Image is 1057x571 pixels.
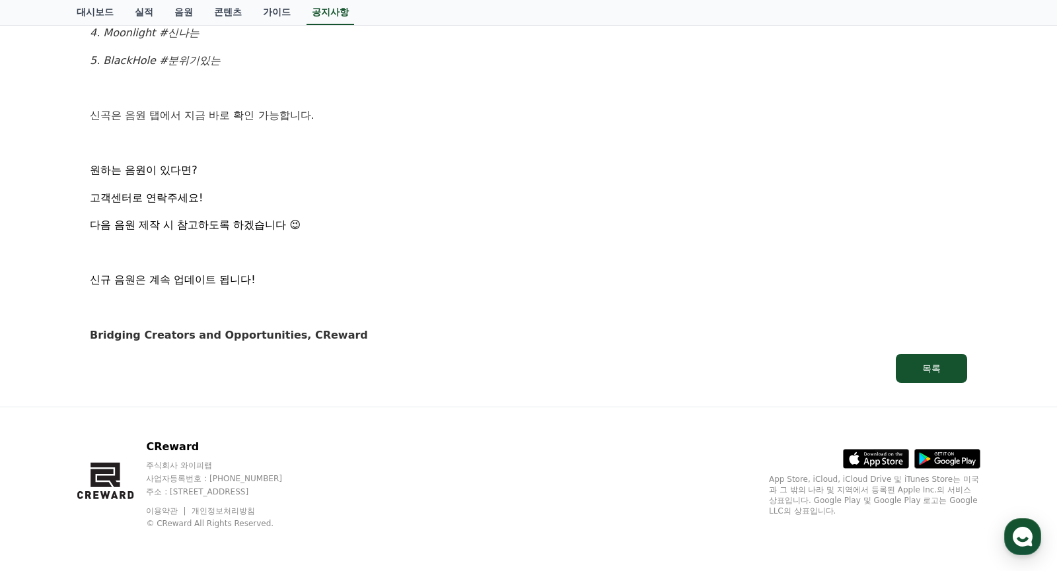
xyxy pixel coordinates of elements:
[170,419,254,452] a: 설정
[146,487,307,497] p: 주소 : [STREET_ADDRESS]
[192,506,255,516] a: 개인정보처리방침
[4,419,87,452] a: 홈
[146,506,188,516] a: 이용약관
[204,438,220,449] span: 설정
[769,474,980,516] p: App Store, iCloud, iCloud Drive 및 iTunes Store는 미국과 그 밖의 나라 및 지역에서 등록된 Apple Inc.의 서비스 상표입니다. Goo...
[146,473,307,484] p: 사업자등록번호 : [PHONE_NUMBER]
[90,191,203,204] span: 고객센터로 연락주세요!
[87,419,170,452] a: 대화
[90,354,967,383] a: 목록
[90,54,221,67] em: 5. BlackHole #분위기있는
[90,273,256,286] span: 신규 음원은 계속 업데이트 됩니다!
[90,329,368,341] strong: Bridging Creators and Opportunities, CReward
[121,439,137,450] span: 대화
[90,107,967,124] p: 신곡은 음원 탭에서 지금 바로 확인 가능합니다.
[90,218,301,231] span: 다음 음원 제작 시 참고하도록 하겠습니다 😉
[90,26,200,39] em: 4. Moonlight #신나는
[896,354,967,383] button: 목록
[146,518,307,529] p: © CReward All Rights Reserved.
[90,164,198,176] span: 원하는 음원이 있다면?
[146,460,307,471] p: 주식회사 와이피랩
[922,362,941,375] div: 목록
[146,439,307,455] p: CReward
[42,438,50,449] span: 홈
